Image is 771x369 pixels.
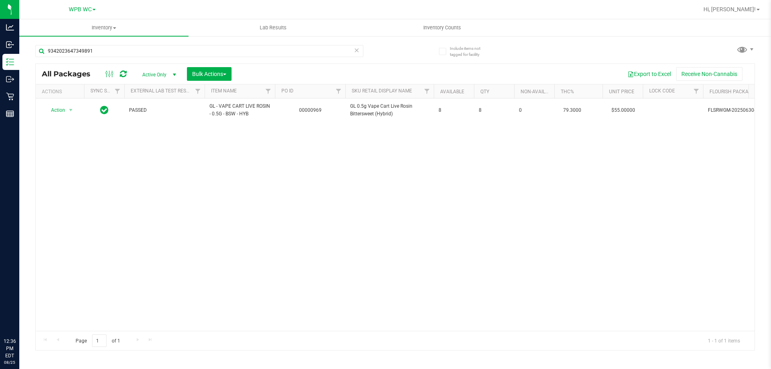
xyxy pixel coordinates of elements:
[561,89,574,94] a: THC%
[521,89,556,94] a: Non-Available
[187,67,232,81] button: Bulk Actions
[440,89,464,94] a: Available
[354,45,359,55] span: Clear
[8,305,32,329] iframe: Resource center
[4,359,16,365] p: 08/25
[249,24,297,31] span: Lab Results
[35,45,363,57] input: Search Package ID, Item Name, SKU, Lot or Part Number...
[420,84,434,98] a: Filter
[607,105,639,116] span: $55.00000
[66,105,76,116] span: select
[4,338,16,359] p: 12:36 PM EDT
[703,6,756,12] span: Hi, [PERSON_NAME]!
[6,92,14,100] inline-svg: Retail
[19,19,189,36] a: Inventory
[6,23,14,31] inline-svg: Analytics
[622,67,676,81] button: Export to Excel
[19,24,189,31] span: Inventory
[519,107,550,114] span: 0
[649,88,675,94] a: Lock Code
[412,24,472,31] span: Inventory Counts
[6,110,14,118] inline-svg: Reports
[6,41,14,49] inline-svg: Inbound
[439,107,469,114] span: 8
[111,84,124,98] a: Filter
[189,19,358,36] a: Lab Results
[211,88,237,94] a: Item Name
[609,89,634,94] a: Unit Price
[42,89,81,94] div: Actions
[690,84,703,98] a: Filter
[709,89,760,94] a: Flourish Package ID
[100,105,109,116] span: In Sync
[332,84,345,98] a: Filter
[352,88,412,94] a: Sku Retail Display Name
[701,334,746,346] span: 1 - 1 of 1 items
[44,105,66,116] span: Action
[281,88,293,94] a: PO ID
[479,107,509,114] span: 8
[131,88,194,94] a: External Lab Test Result
[191,84,205,98] a: Filter
[69,334,127,347] span: Page of 1
[299,107,322,113] a: 00000969
[209,102,270,118] span: GL - VAPE CART LIVE ROSIN - 0.5G - BSW - HYB
[6,58,14,66] inline-svg: Inventory
[480,89,489,94] a: Qty
[262,84,275,98] a: Filter
[90,88,121,94] a: Sync Status
[450,45,490,57] span: Include items not tagged for facility
[129,107,200,114] span: PASSED
[6,75,14,83] inline-svg: Outbound
[42,70,98,78] span: All Packages
[92,334,107,347] input: 1
[559,105,585,116] span: 79.3000
[69,6,92,13] span: WPB WC
[676,67,742,81] button: Receive Non-Cannabis
[358,19,527,36] a: Inventory Counts
[350,102,429,118] span: GL 0.5g Vape Cart Live Rosin Bittersweet (Hybrid)
[192,71,226,77] span: Bulk Actions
